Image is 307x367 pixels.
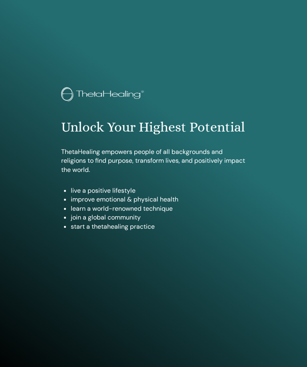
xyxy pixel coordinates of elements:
[71,186,246,195] li: live a positive lifestyle
[61,148,246,174] p: ThetaHealing empowers people of all backgrounds and religions to find purpose, transform lives, a...
[71,222,246,231] li: start a thetahealing practice
[61,119,246,136] h1: Unlock Your Highest Potential
[71,204,246,213] li: learn a world-renowned technique
[71,195,246,204] li: improve emotional & physical health
[71,213,246,222] li: join a global community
